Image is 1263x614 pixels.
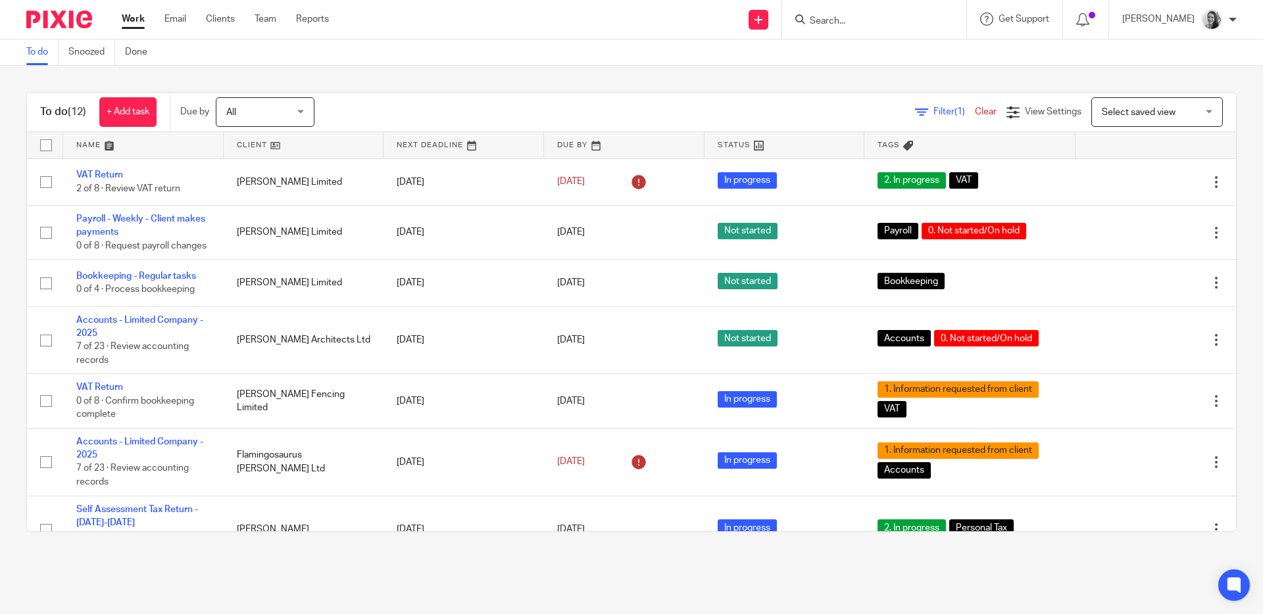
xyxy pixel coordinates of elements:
[557,278,585,287] span: [DATE]
[878,330,931,346] span: Accounts
[206,12,235,26] a: Clients
[933,107,975,116] span: Filter
[878,273,945,289] span: Bookkeeping
[76,342,189,365] span: 7 of 23 · Review accounting records
[76,437,203,460] a: Accounts - Limited Company - 2025
[384,158,544,205] td: [DATE]
[999,14,1049,24] span: Get Support
[718,172,777,189] span: In progress
[122,12,145,26] a: Work
[76,396,194,419] span: 0 of 8 · Confirm bookkeeping complete
[76,383,123,392] a: VAT Return
[224,306,384,374] td: [PERSON_NAME] Architects Ltd
[226,108,236,117] span: All
[1122,12,1195,26] p: [PERSON_NAME]
[68,106,86,117] span: (12)
[878,223,918,239] span: Payroll
[384,306,544,374] td: [DATE]
[76,316,203,338] a: Accounts - Limited Company - 2025
[76,272,196,281] a: Bookkeeping - Regular tasks
[255,12,276,26] a: Team
[954,107,965,116] span: (1)
[718,223,778,239] span: Not started
[76,214,205,237] a: Payroll - Weekly - Client makes payments
[808,16,927,28] input: Search
[76,285,195,294] span: 0 of 4 · Process bookkeeping
[26,39,59,65] a: To do
[26,11,92,28] img: Pixie
[557,396,585,406] span: [DATE]
[878,381,1039,398] span: 1. Information requested from client
[934,330,1039,346] span: 0. Not started/On hold
[878,462,931,479] span: Accounts
[384,374,544,428] td: [DATE]
[878,442,1039,459] span: 1. Information requested from client
[296,12,329,26] a: Reports
[718,452,777,469] span: In progress
[384,205,544,259] td: [DATE]
[76,184,180,193] span: 2 of 8 · Review VAT return
[878,172,946,189] span: 2. In progress
[949,519,1014,536] span: Personal Tax
[40,105,86,119] h1: To do
[878,519,946,536] span: 2. In progress
[557,177,585,187] span: [DATE]
[384,260,544,306] td: [DATE]
[922,223,1026,239] span: 0. Not started/On hold
[384,428,544,496] td: [DATE]
[1102,108,1176,117] span: Select saved view
[68,39,115,65] a: Snoozed
[1201,9,1222,30] img: IMG-0056.JPG
[557,525,585,534] span: [DATE]
[557,227,585,237] span: [DATE]
[975,107,997,116] a: Clear
[76,464,189,487] span: 7 of 23 · Review accounting records
[718,273,778,289] span: Not started
[718,519,777,536] span: In progress
[557,458,585,467] span: [DATE]
[76,505,198,527] a: Self Assessment Tax Return - [DATE]-[DATE]
[224,496,384,563] td: [PERSON_NAME]
[384,496,544,563] td: [DATE]
[718,330,778,346] span: Not started
[224,374,384,428] td: [PERSON_NAME] Fencing Limited
[878,401,906,417] span: VAT
[1025,107,1081,116] span: View Settings
[125,39,157,65] a: Done
[76,170,123,179] a: VAT Return
[224,428,384,496] td: Flamingosaurus [PERSON_NAME] Ltd
[949,172,978,189] span: VAT
[180,105,209,118] p: Due by
[718,391,777,408] span: In progress
[76,241,207,250] span: 0 of 8 · Request payroll changes
[99,97,157,127] a: + Add task
[224,260,384,306] td: [PERSON_NAME] Limited
[878,141,900,149] span: Tags
[224,158,384,205] td: [PERSON_NAME] Limited
[224,205,384,259] td: [PERSON_NAME] Limited
[164,12,186,26] a: Email
[557,335,585,344] span: [DATE]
